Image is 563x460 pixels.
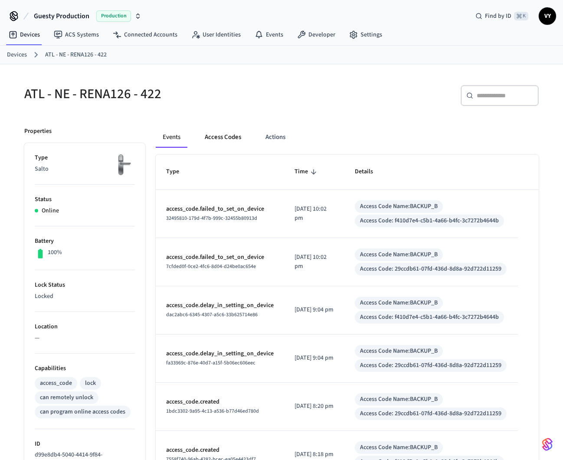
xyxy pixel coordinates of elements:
[540,8,555,24] span: VY
[166,359,255,367] span: fa33969c-876e-40d7-a15f-5b06ec606eec
[24,85,276,103] h5: ATL - NE - RENA126 - 422
[198,127,248,148] button: Access Codes
[166,205,274,214] p: access_code.failed_to_set_on_device
[166,301,274,310] p: access_code.delay_in_setting_on_device
[40,393,93,402] div: can remotely unlock
[24,127,52,136] p: Properties
[156,127,187,148] button: Events
[47,27,106,43] a: ACS Systems
[40,379,72,388] div: access_code
[248,27,290,43] a: Events
[42,206,59,215] p: Online
[35,281,135,290] p: Lock Status
[360,202,438,211] div: Access Code Name: BACKUP_B
[113,153,135,176] img: salto_escutcheon_pin
[360,347,438,356] div: Access Code Name: BACKUP_B
[295,305,334,314] p: [DATE] 9:04 pm
[2,27,47,43] a: Devices
[360,361,501,370] div: Access Code: 29ccdb61-07fd-436d-8d8a-92d722d11259
[35,440,135,449] p: ID
[360,216,499,225] div: Access Code: f410d7e4-c5b1-4a66-b4fc-3c7272b4644b
[166,311,258,318] span: dac2abc6-6345-4307-a5c6-33b625714e86
[360,409,501,418] div: Access Code: 29ccdb61-07fd-436d-8d8a-92d722d11259
[295,354,334,363] p: [DATE] 9:04 pm
[35,364,135,373] p: Capabilities
[40,407,125,417] div: can program online access codes
[295,205,334,223] p: [DATE] 10:02 pm
[34,11,89,21] span: Guesty Production
[35,237,135,246] p: Battery
[166,215,257,222] span: 32495810-179d-4f7b-999c-32455b80913d
[166,165,190,179] span: Type
[35,195,135,204] p: Status
[295,402,334,411] p: [DATE] 8:20 pm
[156,127,539,148] div: ant example
[259,127,292,148] button: Actions
[35,165,135,174] p: Salto
[360,265,501,274] div: Access Code: 29ccdb61-07fd-436d-8d8a-92d722d11259
[542,437,553,451] img: SeamLogoGradient.69752ec5.svg
[106,27,184,43] a: Connected Accounts
[295,450,334,459] p: [DATE] 8:18 pm
[360,250,438,259] div: Access Code Name: BACKUP_B
[85,379,96,388] div: lock
[166,446,274,455] p: access_code.created
[468,8,535,24] div: Find by ID⌘ K
[35,322,135,331] p: Location
[184,27,248,43] a: User Identities
[96,10,131,22] span: Production
[166,349,274,358] p: access_code.delay_in_setting_on_device
[35,334,135,343] p: —
[48,248,62,257] p: 100%
[539,7,556,25] button: VY
[295,253,334,271] p: [DATE] 10:02 pm
[360,313,499,322] div: Access Code: f410d7e4-c5b1-4a66-b4fc-3c7272b4644b
[514,12,528,20] span: ⌘ K
[166,397,274,407] p: access_code.created
[45,50,107,60] a: ATL - NE - RENA126 - 422
[360,298,438,308] div: Access Code Name: BACKUP_B
[360,395,438,404] div: Access Code Name: BACKUP_B
[166,407,259,415] span: 1bdc3302-9a95-4c13-a536-b77d46ed780d
[360,443,438,452] div: Access Code Name: BACKUP_B
[35,292,135,301] p: Locked
[166,253,274,262] p: access_code.failed_to_set_on_device
[342,27,389,43] a: Settings
[295,165,319,179] span: Time
[355,165,384,179] span: Details
[35,153,135,162] p: Type
[7,50,27,60] a: Devices
[166,263,256,270] span: 7cfded0f-0ce2-4fc6-8d04-d24be0ac654e
[485,12,511,20] span: Find by ID
[290,27,342,43] a: Developer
